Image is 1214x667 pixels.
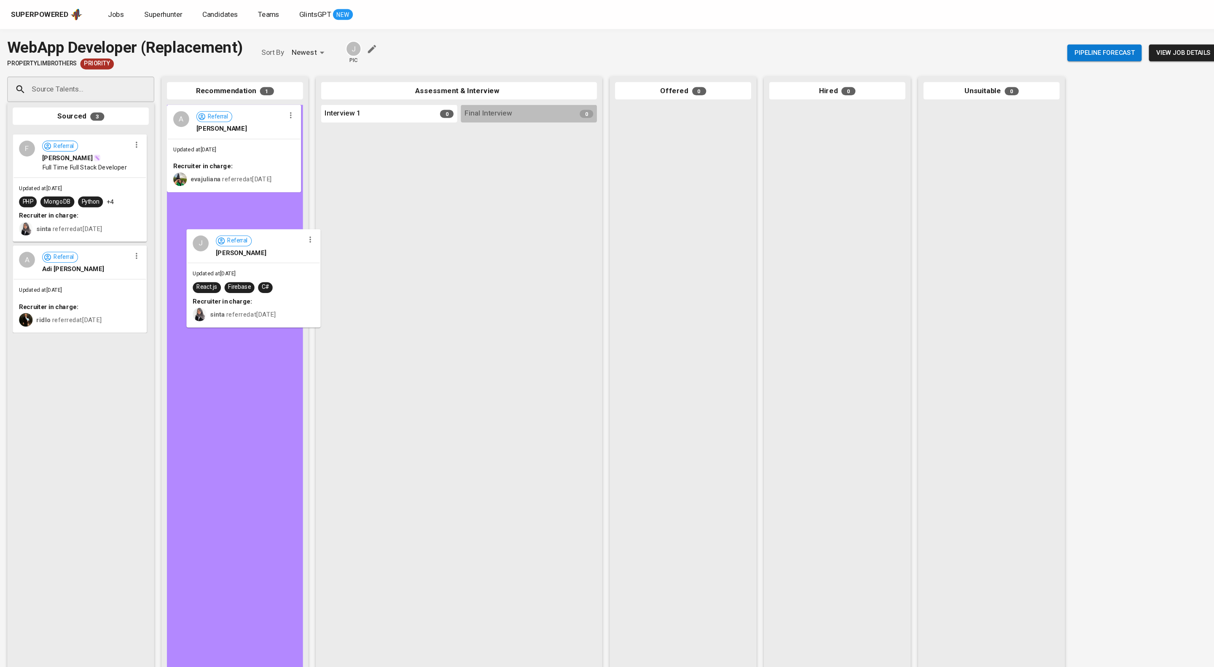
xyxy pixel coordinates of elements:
a: GlintsGPT NEW [278,8,328,19]
a: Candidates [188,8,223,19]
span: 0 [539,102,551,110]
span: 0 [643,81,656,89]
div: Assessment & Interview [298,76,555,93]
span: 0 [934,81,947,89]
span: 0 [409,102,422,110]
div: Sourced [12,100,138,116]
span: 1 [242,81,255,89]
div: Offered [572,76,698,93]
span: 0 [782,81,795,89]
span: Candidates [188,9,221,17]
div: pic [321,38,336,60]
button: Open [139,82,140,84]
a: Teams [240,8,261,19]
span: view job details [1074,44,1125,54]
button: Pipeline Triggers [3,637,22,650]
button: Pipeline forecast [992,41,1061,57]
span: PropertyLimBrothers [7,55,71,63]
div: Recommendation [155,76,282,93]
div: Superpowered [10,9,64,19]
img: app logo [65,7,77,20]
button: view job details [1068,41,1132,57]
span: Teams [240,9,260,17]
span: Priority [75,55,106,63]
a: talent roster [1139,41,1207,57]
div: Hired [715,76,841,93]
span: talent roster [1145,44,1201,54]
span: GlintsGPT [278,9,308,17]
div: WebApp Developer (Replacement) [7,34,226,54]
span: Superhunter [134,9,169,17]
span: Interview 1 [302,101,335,110]
div: Newest [271,41,304,57]
p: Sort By [243,44,264,54]
div: Unsuitable [858,76,985,93]
a: Jobs [100,8,117,19]
span: Final Interview [432,101,476,110]
span: NEW [309,10,328,18]
a: Superpoweredapp logo [10,7,77,20]
div: J [1182,5,1199,22]
span: 3 [84,105,97,112]
div: New Job received from Demand Team [75,54,106,65]
div: J [321,38,336,53]
span: Pipeline forecast [999,44,1054,54]
p: Newest [271,44,294,54]
a: Superhunter [134,8,171,19]
span: Jobs [100,9,115,17]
